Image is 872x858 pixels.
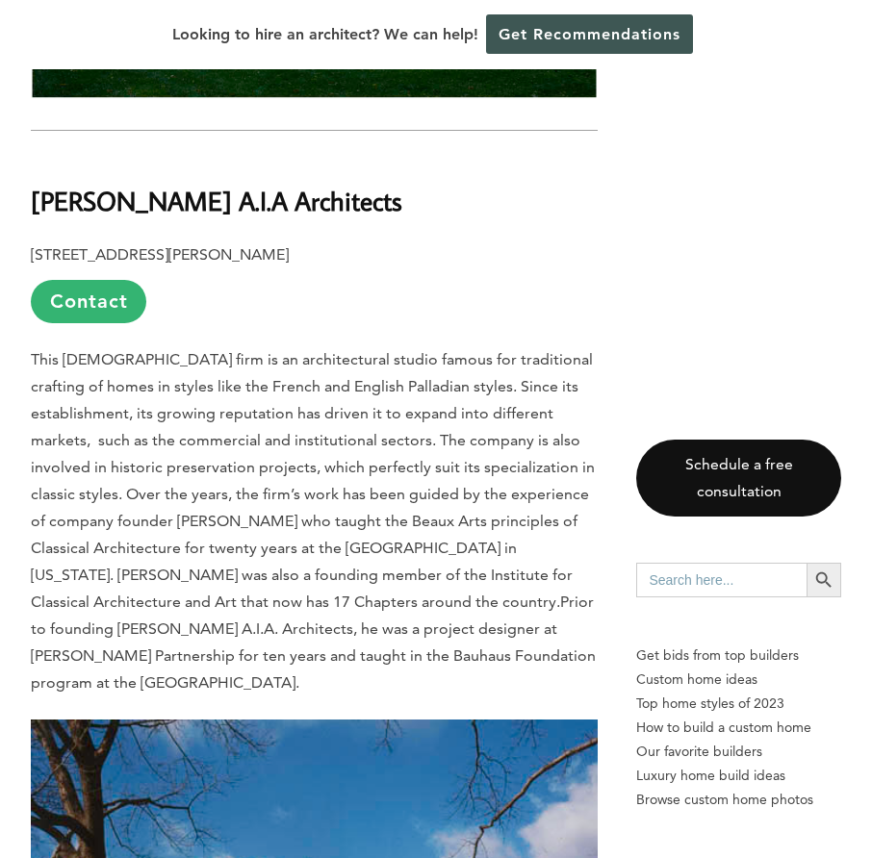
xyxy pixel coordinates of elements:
input: Search here... [636,563,807,597]
a: Schedule a free consultation [636,440,841,517]
a: Browse custom home photos [636,788,841,812]
a: Top home styles of 2023 [636,692,841,716]
svg: Search [813,569,834,591]
a: Contact [31,280,146,323]
a: Get Recommendations [486,14,693,54]
span: This [DEMOGRAPHIC_DATA] firm is an architectural studio famous for traditional crafting of homes ... [31,350,595,611]
p: Get bids from top builders [636,643,841,668]
b: [STREET_ADDRESS][PERSON_NAME] [31,245,289,264]
a: How to build a custom home [636,716,841,740]
a: Luxury home build ideas [636,764,841,788]
a: Our favorite builders [636,740,841,764]
a: Custom home ideas [636,668,841,692]
b: [PERSON_NAME] A.I.A Architects [31,184,402,217]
